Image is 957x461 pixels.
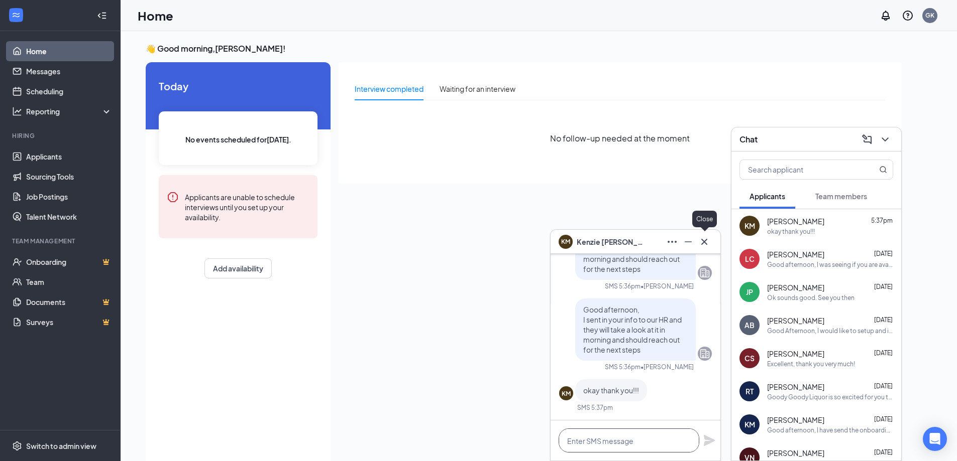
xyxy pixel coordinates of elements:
a: Sourcing Tools [26,167,112,187]
div: CS [745,353,755,363]
span: No follow-up needed at the moment [550,132,690,144]
div: JP [746,287,753,297]
div: SMS 5:37pm [577,403,613,412]
span: Team members [815,192,867,201]
div: Reporting [26,106,113,116]
div: GK [925,11,934,20]
span: No events scheduled for [DATE] . [185,134,291,145]
h3: 👋 Good morning, [PERSON_NAME] ! [146,43,901,54]
div: Interview completed [355,83,423,94]
svg: Cross [698,236,710,248]
svg: WorkstreamLogo [11,10,21,20]
span: Kenzie [PERSON_NAME] [577,236,647,247]
input: Search applicant [740,160,859,179]
span: Applicants [750,192,785,201]
div: Excellent, thank you very much! [767,360,855,368]
span: [PERSON_NAME] [767,282,824,292]
svg: Company [699,267,711,279]
svg: Error [167,191,179,203]
div: Team Management [12,237,110,245]
svg: Analysis [12,106,22,116]
svg: Ellipses [666,236,678,248]
span: • [PERSON_NAME] [641,282,694,290]
h3: Chat [739,134,758,145]
span: [PERSON_NAME] [767,382,824,392]
svg: Settings [12,441,22,451]
span: 5:37pm [871,217,893,224]
svg: ChevronDown [879,133,891,145]
a: Scheduling [26,81,112,101]
div: SMS 5:36pm [605,282,641,290]
div: Waiting for an interview [440,83,515,94]
span: [PERSON_NAME] [767,349,824,359]
a: SurveysCrown [26,312,112,332]
div: SMS 5:36pm [605,363,641,371]
div: Hiring [12,131,110,140]
span: Today [159,78,317,94]
button: ChevronDown [877,131,893,147]
div: Close [692,211,717,227]
a: Applicants [26,146,112,167]
h1: Home [138,7,173,24]
div: Applicants are unable to schedule interviews until you set up your availability. [185,191,309,222]
span: [DATE] [874,250,893,257]
div: Good afternoon, I was seeing if you are available for an interview [DATE] 3pm. Please let me know... [767,260,893,269]
span: [PERSON_NAME] [767,316,824,326]
span: okay thank you!!! [583,386,639,395]
div: AB [745,320,755,330]
div: Good Afternoon, I would like to setup and interview with you at 1:30 [DATE]. Please let me know i... [767,327,893,335]
div: Open Intercom Messenger [923,427,947,451]
div: Good afternoon, I have send the onboarding emails we discussed on the phone. Please follow the in... [767,426,893,434]
svg: QuestionInfo [902,10,914,22]
span: [PERSON_NAME] [767,216,824,226]
span: [DATE] [874,382,893,390]
span: [PERSON_NAME] [767,415,824,425]
div: Goody Goody Liquor is so excited for you to join our team! Do you know anyone else who might be i... [767,393,893,401]
button: Minimize [680,234,696,250]
a: Job Postings [26,187,112,207]
span: [DATE] [874,316,893,324]
div: KM [745,221,755,231]
button: Add availability [204,258,272,278]
a: Talent Network [26,207,112,227]
div: RT [746,386,754,396]
div: KM [562,389,571,398]
div: okay thank you!!! [767,227,815,236]
span: [DATE] [874,448,893,456]
button: ComposeMessage [859,131,875,147]
div: KM [745,419,755,429]
span: [DATE] [874,349,893,357]
span: [PERSON_NAME] [767,448,824,458]
a: Home [26,41,112,61]
svg: Collapse [97,11,107,21]
svg: MagnifyingGlass [879,166,887,174]
a: Messages [26,61,112,81]
span: [DATE] [874,283,893,290]
svg: Minimize [682,236,694,248]
svg: Company [699,348,711,360]
a: OnboardingCrown [26,252,112,272]
button: Cross [696,234,712,250]
a: DocumentsCrown [26,292,112,312]
svg: Plane [703,434,715,446]
div: Switch to admin view [26,441,96,451]
svg: Notifications [880,10,892,22]
div: Ok sounds good. See you then [767,293,855,302]
span: [DATE] [874,415,893,423]
span: • [PERSON_NAME] [641,363,694,371]
a: Team [26,272,112,292]
button: Ellipses [664,234,680,250]
span: Good afternoon, I sent in your info to our HR and they will take a look at it in morning and shou... [583,305,682,354]
div: LC [745,254,755,264]
span: [PERSON_NAME] [767,249,824,259]
svg: ComposeMessage [861,133,873,145]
